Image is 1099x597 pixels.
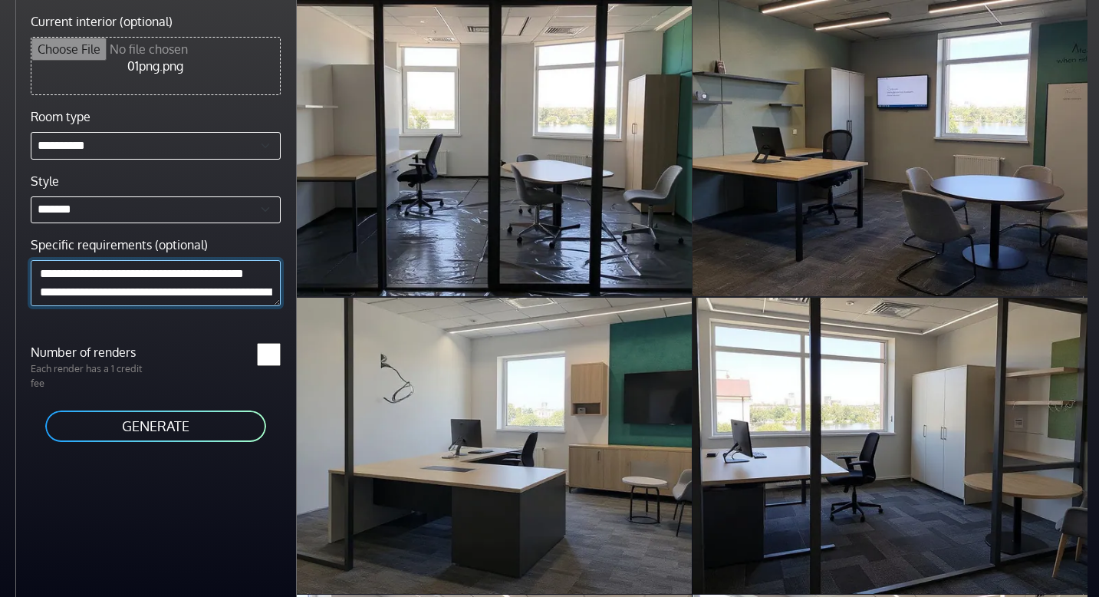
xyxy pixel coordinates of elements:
label: Current interior (optional) [31,12,173,31]
p: Each render has a 1 credit fee [21,361,156,391]
label: Number of renders [21,343,156,361]
label: Room type [31,107,90,126]
label: Specific requirements (optional) [31,236,208,254]
button: GENERATE [44,409,268,444]
label: Style [31,172,59,190]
